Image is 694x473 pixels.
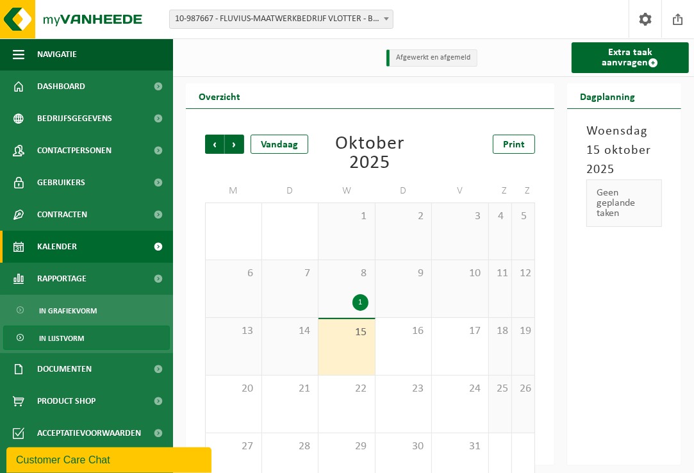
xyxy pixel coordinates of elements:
span: 6 [212,267,255,281]
span: 16 [382,324,425,338]
span: 31 [438,440,482,454]
span: 19 [518,324,528,338]
span: Kalender [37,231,77,263]
td: Z [512,179,535,203]
span: 8 [325,267,368,281]
span: 2 [382,210,425,224]
span: Volgende [225,135,244,154]
iframe: chat widget [6,445,214,473]
span: 9 [382,267,425,281]
td: D [262,179,319,203]
td: M [205,179,262,203]
td: Z [489,179,512,203]
span: Dashboard [37,71,85,103]
li: Afgewerkt en afgemeld [386,49,477,67]
h3: Woensdag 15 oktober 2025 [586,122,662,179]
td: V [432,179,489,203]
span: 17 [438,324,482,338]
span: 12 [518,267,528,281]
span: Vorige [205,135,224,154]
span: 11 [495,267,505,281]
span: Contactpersonen [37,135,112,167]
span: 10-987667 - FLUVIUS-MAATWERKBEDRIJF VLOTTER - BOOM [170,10,393,28]
span: Documenten [37,353,92,385]
span: 22 [325,382,368,396]
span: 24 [438,382,482,396]
span: 27 [212,440,255,454]
div: Vandaag [251,135,308,154]
span: 26 [518,382,528,396]
span: 13 [212,324,255,338]
span: 18 [495,324,505,338]
a: In grafiekvorm [3,298,170,322]
span: 30 [382,440,425,454]
span: Acceptatievoorwaarden [37,417,141,449]
span: 1 [325,210,368,224]
span: 20 [212,382,255,396]
a: In lijstvorm [3,326,170,350]
span: 10-987667 - FLUVIUS-MAATWERKBEDRIJF VLOTTER - BOOM [169,10,393,29]
span: 3 [438,210,482,224]
div: Oktober 2025 [319,135,422,173]
span: Print [503,140,525,150]
div: Geen geplande taken [586,179,662,227]
span: Contracten [37,199,87,231]
h2: Overzicht [186,83,253,108]
span: Navigatie [37,38,77,71]
span: Bedrijfsgegevens [37,103,112,135]
span: In grafiekvorm [39,299,97,323]
span: Product Shop [37,385,95,417]
h2: Dagplanning [567,83,648,108]
span: 4 [495,210,505,224]
td: W [318,179,376,203]
span: 5 [518,210,528,224]
span: Gebruikers [37,167,85,199]
span: 10 [438,267,482,281]
span: 15 [325,326,368,340]
span: 7 [269,267,312,281]
span: 29 [325,440,368,454]
span: 14 [269,324,312,338]
div: 1 [352,294,368,311]
span: 23 [382,382,425,396]
span: 25 [495,382,505,396]
span: 21 [269,382,312,396]
span: In lijstvorm [39,326,84,351]
td: D [376,179,433,203]
a: Extra taak aanvragen [572,42,689,73]
a: Print [493,135,535,154]
span: 28 [269,440,312,454]
span: Rapportage [37,263,87,295]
